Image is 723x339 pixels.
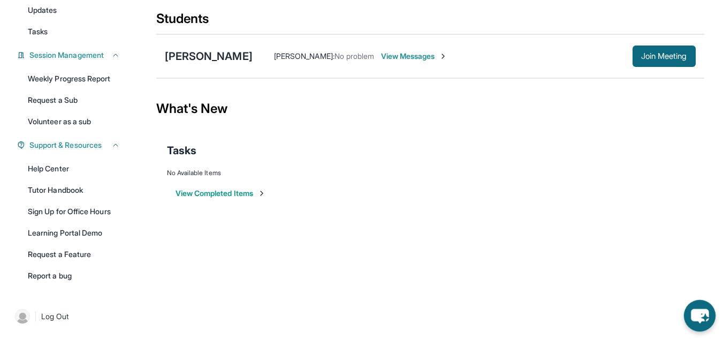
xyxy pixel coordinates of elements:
[21,202,126,221] a: Sign Up for Office Hours
[165,49,253,64] div: [PERSON_NAME]
[21,69,126,88] a: Weekly Progress Report
[167,169,694,177] div: No Available Items
[156,10,704,34] div: Students
[21,266,126,285] a: Report a bug
[684,300,716,332] button: chat-button
[381,51,448,62] span: View Messages
[334,51,375,61] span: No problem
[21,112,126,131] a: Volunteer as a sub
[167,143,196,158] span: Tasks
[439,52,447,61] img: Chevron-Right
[29,140,102,150] span: Support & Resources
[21,159,126,178] a: Help Center
[176,188,266,199] button: View Completed Items
[29,50,104,61] span: Session Management
[21,180,126,200] a: Tutor Handbook
[21,91,126,110] a: Request a Sub
[28,26,48,37] span: Tasks
[34,310,37,323] span: |
[21,22,126,41] a: Tasks
[641,53,687,59] span: Join Meeting
[21,245,126,264] a: Request a Feature
[25,50,120,61] button: Session Management
[633,46,696,67] button: Join Meeting
[15,309,30,324] img: user-img
[41,311,69,322] span: Log Out
[21,223,126,243] a: Learning Portal Demo
[28,5,57,16] span: Updates
[274,51,334,61] span: [PERSON_NAME] :
[156,85,704,132] div: What's New
[11,305,126,328] a: |Log Out
[21,1,126,20] a: Updates
[25,140,120,150] button: Support & Resources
